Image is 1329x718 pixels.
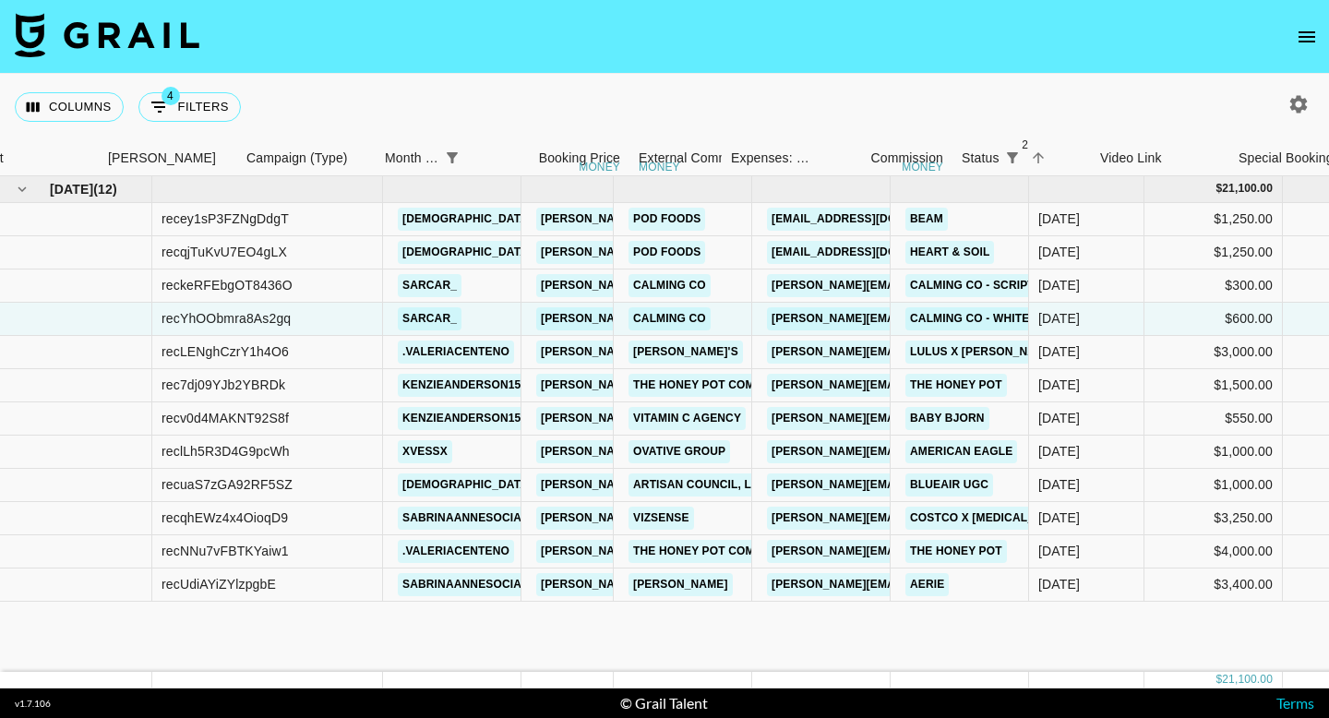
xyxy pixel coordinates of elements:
div: Oct '25 [1038,542,1080,560]
a: Lulus x [PERSON_NAME] 2 TikToks per month [905,341,1194,364]
a: Blueair UGC [905,473,993,497]
div: $3,000.00 [1144,336,1283,369]
div: recLENghCzrY1h4O6 [162,342,289,361]
a: Baby Bjorn [905,407,989,430]
div: Status [962,140,1000,176]
div: Month Due [385,140,439,176]
a: [DEMOGRAPHIC_DATA] [398,473,536,497]
span: ( 12 ) [93,180,117,198]
a: [EMAIL_ADDRESS][DOMAIN_NAME] [767,241,974,264]
a: American Eagle [905,440,1017,463]
a: [PERSON_NAME][EMAIL_ADDRESS][DOMAIN_NAME] [767,274,1068,297]
a: [PERSON_NAME][EMAIL_ADDRESS][DOMAIN_NAME] [536,208,837,231]
div: money [639,162,680,173]
div: recYhOObmra8As2gq [162,309,291,328]
div: recUdiAYiZYlzpgbE [162,575,276,593]
div: $3,400.00 [1144,568,1283,602]
a: sabrinaannesocials [398,573,541,596]
div: $300.00 [1144,269,1283,303]
a: xvessx [398,440,452,463]
div: Oct '25 [1038,575,1080,593]
div: 2 active filters [1000,145,1025,171]
a: [PERSON_NAME][EMAIL_ADDRESS][DOMAIN_NAME] [536,374,837,397]
div: Oct '25 [1038,209,1080,228]
a: Calming Co [629,307,711,330]
div: 1 active filter [439,145,465,171]
div: $1,500.00 [1144,369,1283,402]
div: $1,000.00 [1144,436,1283,469]
span: 4 [162,87,180,105]
a: sarcar_ [398,274,461,297]
div: Booking Price [539,140,620,176]
a: Calming Co [629,274,711,297]
a: [PERSON_NAME][EMAIL_ADDRESS][DOMAIN_NAME] [536,507,837,530]
div: money [902,162,943,173]
a: sabrinaannesocials [398,507,541,530]
a: [PERSON_NAME][EMAIL_ADDRESS][DOMAIN_NAME] [536,440,837,463]
div: Oct '25 [1038,442,1080,461]
button: open drawer [1288,18,1325,55]
a: [PERSON_NAME][EMAIL_ADDRESS][DOMAIN_NAME] [536,307,837,330]
div: Expenses: Remove Commission? [722,140,814,176]
a: Terms [1276,694,1314,712]
a: Costco x [MEDICAL_DATA] [905,507,1072,530]
a: [PERSON_NAME][EMAIL_ADDRESS][DOMAIN_NAME] [767,307,1068,330]
div: External Commission [639,140,763,176]
div: Oct '25 [1038,276,1080,294]
span: [DATE] [50,180,93,198]
div: reclLh5R3D4G9pcWh [162,442,290,461]
a: [PERSON_NAME][EMAIL_ADDRESS][DOMAIN_NAME] [767,473,1068,497]
div: $ [1215,181,1222,197]
div: money [579,162,620,173]
a: [PERSON_NAME][EMAIL_ADDRESS][DOMAIN_NAME] [536,341,837,364]
div: reckeRFEbgOT8436O [162,276,293,294]
a: .valeriacenteno [398,341,514,364]
div: Oct '25 [1038,309,1080,328]
img: Grail Talent [15,13,199,57]
a: Vitamin C Agency [629,407,746,430]
div: recqjTuKvU7EO4gLX [162,243,287,261]
a: [PERSON_NAME][EMAIL_ADDRESS][DOMAIN_NAME] [536,407,837,430]
button: Sort [465,145,491,171]
div: Campaign (Type) [246,140,348,176]
div: © Grail Talent [620,694,708,712]
div: $1,250.00 [1144,236,1283,269]
div: Oct '25 [1038,243,1080,261]
div: $3,250.00 [1144,502,1283,535]
a: [PERSON_NAME][EMAIL_ADDRESS][DOMAIN_NAME] [536,473,837,497]
a: The Honey Pot [905,374,1007,397]
div: Oct '25 [1038,475,1080,494]
a: .valeriacenteno [398,540,514,563]
div: $4,000.00 [1144,535,1283,568]
div: Oct '25 [1038,509,1080,527]
a: [PERSON_NAME] [629,573,733,596]
div: Oct '25 [1038,342,1080,361]
button: Show filters [439,145,465,171]
button: hide children [9,176,35,202]
a: [PERSON_NAME][EMAIL_ADDRESS][PERSON_NAME][DOMAIN_NAME] [767,440,1163,463]
a: [PERSON_NAME][EMAIL_ADDRESS][PERSON_NAME][DOMAIN_NAME] [767,573,1163,596]
a: [PERSON_NAME][EMAIL_ADDRESS][DOMAIN_NAME] [536,241,837,264]
a: [DEMOGRAPHIC_DATA] [398,241,536,264]
div: Expenses: Remove Commission? [731,140,810,176]
div: Month Due [376,140,491,176]
a: The Honey Pot Company [629,374,790,397]
div: Campaign (Type) [237,140,376,176]
div: recNNu7vFBTKYaiw1 [162,542,289,560]
div: recuaS7zGA92RF5SZ [162,475,293,494]
button: Show filters [138,92,241,122]
span: 2 [1016,136,1035,154]
div: $600.00 [1144,303,1283,336]
a: kenzieanderson15 [398,407,525,430]
a: [EMAIL_ADDRESS][DOMAIN_NAME] [767,208,974,231]
div: 21,100.00 [1222,672,1273,688]
div: Booker [99,140,237,176]
div: recqhEWz4x4OioqD9 [162,509,288,527]
div: Video Link [1091,140,1229,176]
div: rec7dj09YJb2YBRDk [162,376,285,394]
a: The Honey Pot Company [629,540,790,563]
div: Status [952,140,1091,176]
div: 21,100.00 [1222,181,1273,197]
button: Show filters [1000,145,1025,171]
a: [PERSON_NAME][EMAIL_ADDRESS][PERSON_NAME][DOMAIN_NAME] [767,341,1163,364]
